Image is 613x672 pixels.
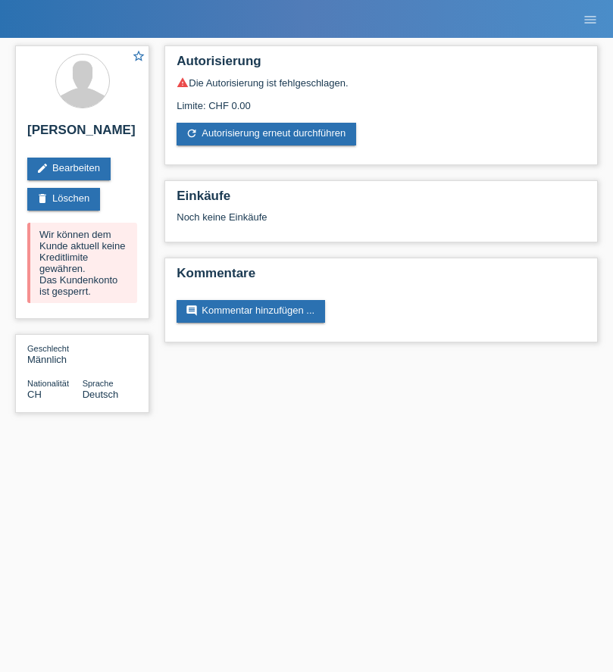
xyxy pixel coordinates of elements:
h2: Einkäufe [177,189,586,211]
span: Nationalität [27,379,69,388]
h2: [PERSON_NAME] [27,123,137,145]
div: Die Autorisierung ist fehlgeschlagen. [177,77,586,89]
i: star_border [132,49,145,63]
i: refresh [186,127,198,139]
div: Noch keine Einkäufe [177,211,586,234]
h2: Kommentare [177,266,586,289]
span: Deutsch [83,389,119,400]
i: edit [36,162,48,174]
a: commentKommentar hinzufügen ... [177,300,325,323]
span: Geschlecht [27,344,69,353]
i: menu [583,12,598,27]
i: delete [36,192,48,205]
h2: Autorisierung [177,54,586,77]
a: menu [575,14,605,23]
div: Limite: CHF 0.00 [177,89,586,111]
a: refreshAutorisierung erneut durchführen [177,123,356,145]
div: Wir können dem Kunde aktuell keine Kreditlimite gewähren. Das Kundenkonto ist gesperrt. [27,223,137,303]
a: star_border [132,49,145,65]
span: Sprache [83,379,114,388]
span: Schweiz [27,389,42,400]
i: comment [186,305,198,317]
a: deleteLöschen [27,188,100,211]
i: warning [177,77,189,89]
a: editBearbeiten [27,158,111,180]
div: Männlich [27,342,83,365]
